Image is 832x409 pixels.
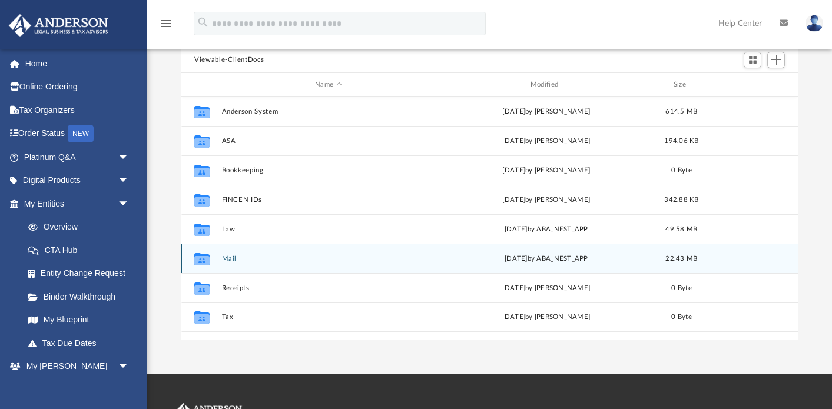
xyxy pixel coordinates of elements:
[8,75,147,99] a: Online Ordering
[440,79,653,90] div: Modified
[767,52,785,68] button: Add
[16,238,147,262] a: CTA Hub
[118,169,141,193] span: arrow_drop_down
[671,285,692,291] span: 0 Byte
[118,145,141,169] span: arrow_drop_down
[181,97,798,341] div: grid
[806,15,823,32] img: User Pic
[440,224,653,235] div: [DATE] by ABA_NEST_APP
[5,14,112,37] img: Anderson Advisors Platinum Portal
[187,79,216,90] div: id
[159,16,173,31] i: menu
[8,122,147,146] a: Order StatusNEW
[666,108,698,115] span: 614.5 MB
[221,79,435,90] div: Name
[440,165,653,176] div: [DATE] by [PERSON_NAME]
[664,138,698,144] span: 194.06 KB
[118,192,141,216] span: arrow_drop_down
[222,255,435,262] button: Mail
[222,284,435,292] button: Receipts
[16,262,147,285] a: Entity Change Request
[671,314,692,320] span: 0 Byte
[440,136,653,147] div: [DATE] by [PERSON_NAME]
[8,169,147,192] a: Digital Productsarrow_drop_down
[658,79,705,90] div: Size
[222,108,435,115] button: Anderson System
[671,167,692,174] span: 0 Byte
[440,283,653,294] div: [DATE] by [PERSON_NAME]
[710,79,793,90] div: id
[222,196,435,204] button: FINCEN IDs
[8,355,141,393] a: My [PERSON_NAME] Teamarrow_drop_down
[159,22,173,31] a: menu
[222,313,435,321] button: Tax
[197,16,210,29] i: search
[8,52,147,75] a: Home
[664,197,698,203] span: 342.88 KB
[194,55,264,65] button: Viewable-ClientDocs
[440,107,653,117] div: [DATE] by [PERSON_NAME]
[666,255,698,262] span: 22.43 MB
[440,195,653,205] div: [DATE] by [PERSON_NAME]
[440,312,653,322] div: [DATE] by [PERSON_NAME]
[222,137,435,145] button: ASA
[222,225,435,233] button: Law
[222,167,435,174] button: Bookkeeping
[68,125,94,142] div: NEW
[8,98,147,122] a: Tax Organizers
[16,285,147,308] a: Binder Walkthrough
[744,52,761,68] button: Switch to Grid View
[8,145,147,169] a: Platinum Q&Aarrow_drop_down
[16,215,147,239] a: Overview
[16,331,147,355] a: Tax Due Dates
[666,226,698,232] span: 49.58 MB
[118,355,141,379] span: arrow_drop_down
[16,308,141,332] a: My Blueprint
[440,254,653,264] div: [DATE] by ABA_NEST_APP
[8,192,147,215] a: My Entitiesarrow_drop_down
